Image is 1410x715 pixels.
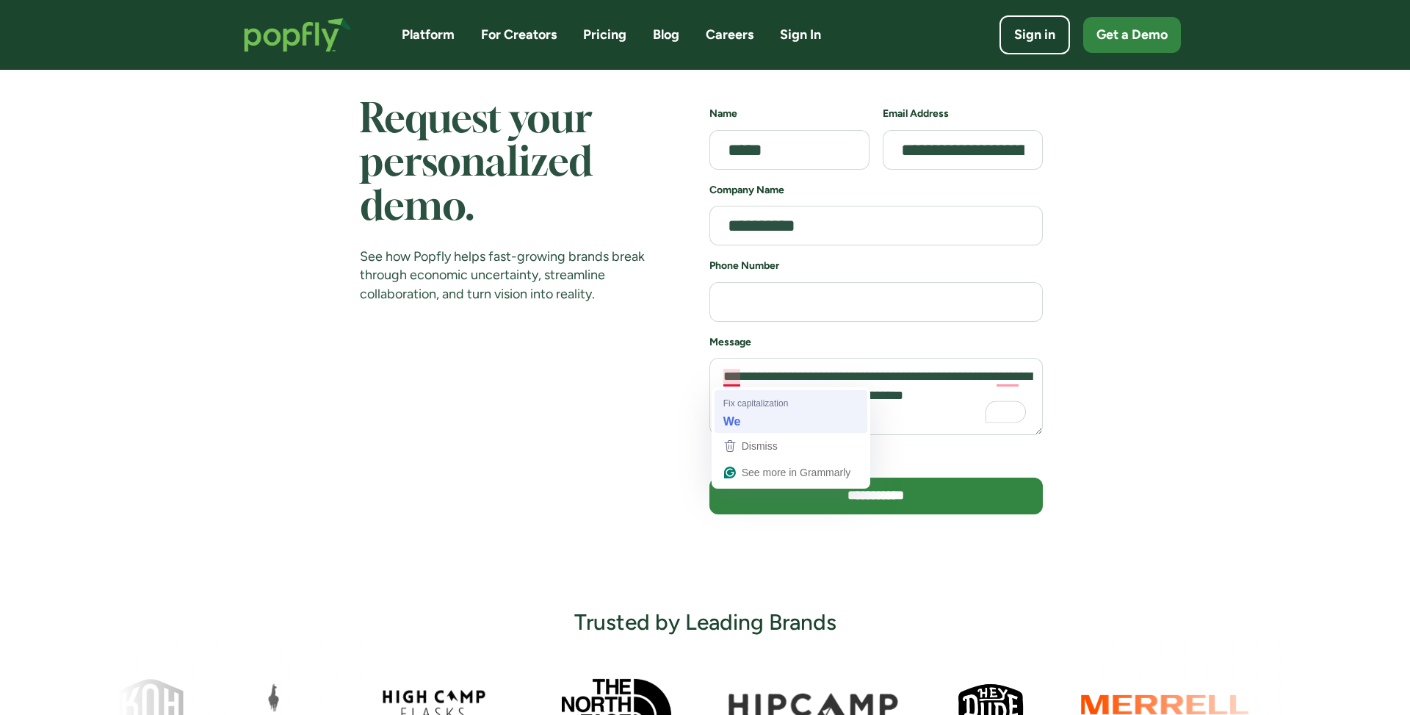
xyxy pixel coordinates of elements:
[1083,17,1181,53] a: Get a Demo
[360,248,649,303] div: See how Popfly helps fast-growing brands break through economic uncertainty, streamline collabora...
[709,259,1043,273] h6: Phone Number
[709,335,1043,350] h6: Message
[883,107,1043,121] h6: Email Address
[999,15,1070,54] a: Sign in
[229,3,366,67] a: home
[583,26,626,44] a: Pricing
[1014,26,1055,44] div: Sign in
[653,26,679,44] a: Blog
[709,107,869,121] h6: Name
[706,26,753,44] a: Careers
[402,26,455,44] a: Platform
[709,107,1043,528] form: demo schedule
[780,26,821,44] a: Sign In
[709,183,1043,198] h6: Company Name
[1096,26,1168,44] div: Get a Demo
[709,358,1043,435] textarea: To enrich screen reader interactions, please activate Accessibility in Grammarly extension settings
[481,26,557,44] a: For Creators
[574,608,836,636] h3: Trusted by Leading Brands
[360,99,649,230] h1: Request your personalized demo.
